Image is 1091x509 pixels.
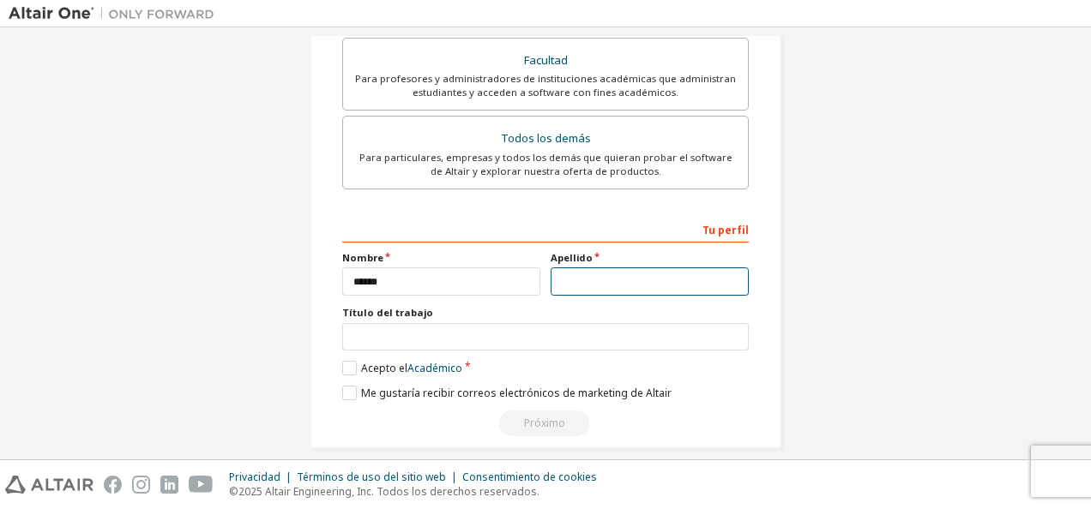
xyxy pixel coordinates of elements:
[342,410,749,436] div: Read and acccept EULA to continue
[160,476,178,494] img: linkedin.svg
[353,151,738,178] div: Para particulares, empresas y todos los demás que quieran probar el software de Altair y explorar...
[229,484,607,499] p: ©
[342,215,749,243] div: Tu perfil
[104,476,122,494] img: facebook.svg
[342,361,462,375] label: Acepto el
[353,72,738,99] div: Para profesores y administradores de instituciones académicas que administran estudiantes y acced...
[189,476,214,494] img: youtube.svg
[5,476,93,494] img: altair_logo.svg
[342,386,672,400] label: Me gustaría recibir correos electrónicos de marketing de Altair
[353,49,738,73] div: Facultad
[551,251,749,265] label: Apellido
[9,5,223,22] img: Altair Uno
[229,470,297,484] div: Privacidad
[297,470,462,484] div: Términos de uso del sitio web
[238,484,539,499] font: 2025 Altair Engineering, Inc. Todos los derechos reservados.
[342,306,749,320] label: Título del trabajo
[462,470,607,484] div: Consentimiento de cookies
[342,251,540,265] label: Nombre
[353,127,738,151] div: Todos los demás
[132,476,150,494] img: instagram.svg
[407,361,462,375] a: Académico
